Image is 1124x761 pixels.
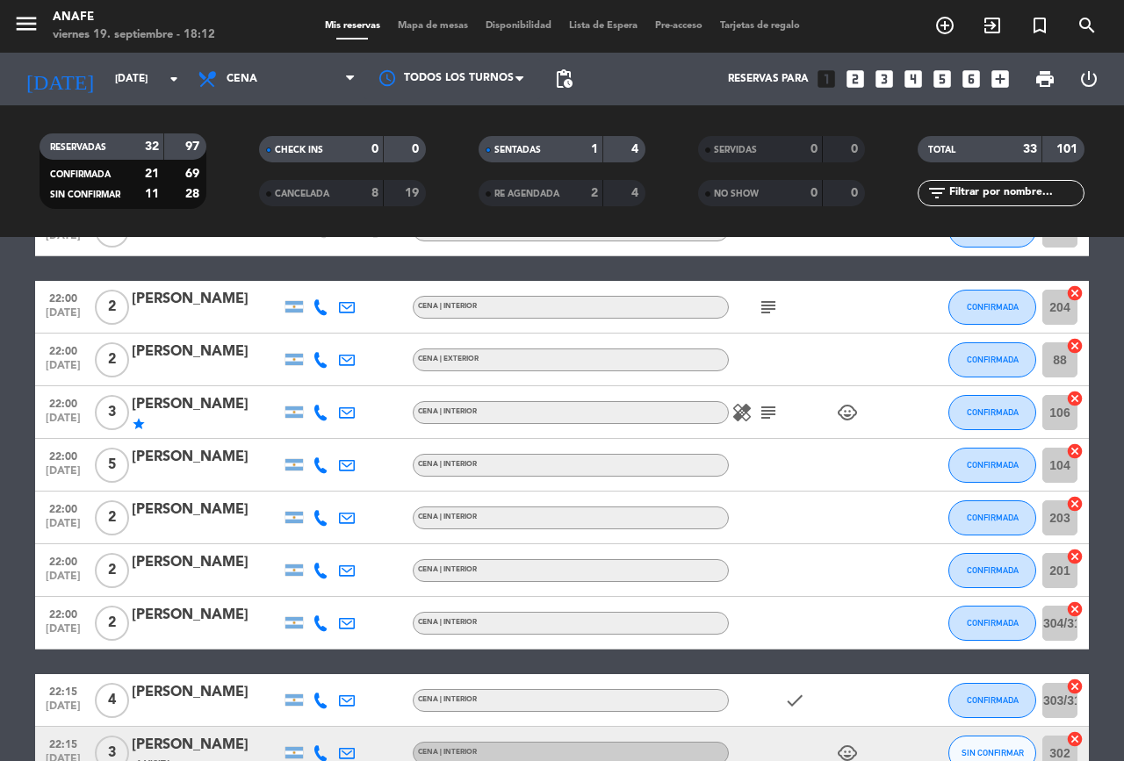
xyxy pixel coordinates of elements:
i: healing [731,402,753,423]
span: [DATE] [41,465,85,485]
i: subject [758,402,779,423]
button: CONFIRMADA [948,553,1036,588]
i: arrow_drop_down [163,68,184,90]
span: 22:00 [41,498,85,518]
span: CANCELADA [275,190,329,198]
div: viernes 19. septiembre - 18:12 [53,26,215,44]
span: Lista de Espera [560,21,646,31]
strong: 0 [371,143,378,155]
span: SIN CONFIRMAR [962,748,1024,757]
span: CONFIRMADA [967,460,1019,470]
span: Pre-acceso [646,21,711,31]
button: CONFIRMADA [948,395,1036,430]
span: [DATE] [41,571,85,591]
i: cancel [1066,495,1084,513]
button: CONFIRMADA [948,683,1036,718]
i: cancel [1066,390,1084,407]
strong: 28 [185,188,203,200]
span: CENA | INTERIOR [418,619,477,626]
span: pending_actions [553,68,574,90]
span: CONFIRMADA [967,355,1019,364]
button: CONFIRMADA [948,290,1036,325]
span: 3 [95,395,129,430]
i: search [1077,15,1098,36]
span: CENA | INTERIOR [418,408,477,415]
strong: 0 [851,143,861,155]
i: cancel [1066,284,1084,302]
span: CENA | INTERIOR [418,303,477,310]
button: CONFIRMADA [948,448,1036,483]
strong: 1 [591,143,598,155]
strong: 97 [185,140,203,153]
strong: 0 [412,143,422,155]
span: 2 [95,553,129,588]
span: 5 [95,448,129,483]
span: [DATE] [41,307,85,327]
i: menu [13,11,40,37]
span: 22:00 [41,550,85,571]
strong: 4 [631,187,642,199]
span: 22:00 [41,603,85,623]
strong: 0 [851,187,861,199]
button: menu [13,11,40,43]
strong: 8 [371,187,378,199]
i: looks_5 [931,68,954,90]
span: [DATE] [41,623,85,643]
i: subject [758,297,779,318]
div: [PERSON_NAME] [132,681,281,704]
span: 22:15 [41,733,85,753]
span: RE AGENDADA [494,190,559,198]
span: CHECK INS [275,146,323,154]
i: cancel [1066,442,1084,460]
span: SIN CONFIRMAR [50,190,120,199]
span: Mapa de mesas [389,21,477,31]
span: 22:00 [41,445,85,465]
i: cancel [1066,730,1084,748]
span: Reservas para [728,73,809,85]
span: 4 [95,683,129,718]
span: 22:00 [41,287,85,307]
i: check [784,690,805,711]
strong: 0 [811,143,818,155]
span: 2 [95,606,129,641]
span: CENA | INTERIOR [418,749,477,756]
span: 2 [95,342,129,377]
span: CENA | INTERIOR [418,513,477,520]
strong: 33 [1023,143,1037,155]
span: [DATE] [41,518,85,538]
span: [DATE] [41,360,85,380]
span: SERVIDAS [714,146,757,154]
span: CENA | INTERIOR [418,461,477,468]
strong: 2 [591,187,598,199]
div: ANAFE [53,9,215,26]
span: 2 [95,500,129,535]
span: CONFIRMADA [50,170,111,179]
button: CONFIRMADA [948,606,1036,641]
span: Disponibilidad [477,21,560,31]
span: 22:00 [41,340,85,360]
span: 22:15 [41,680,85,700]
i: child_care [837,402,858,423]
span: SENTADAS [494,146,541,154]
strong: 4 [631,143,642,155]
i: add_circle_outline [934,15,955,36]
i: cancel [1066,548,1084,565]
span: [DATE] [41,230,85,250]
i: looks_3 [873,68,896,90]
div: [PERSON_NAME] [132,446,281,469]
span: CONFIRMADA [967,513,1019,522]
strong: 21 [145,168,159,180]
span: CONFIRMADA [967,302,1019,312]
span: print [1034,68,1056,90]
span: CENA | INTERIOR [418,566,477,573]
div: [PERSON_NAME] [132,288,281,311]
span: Tarjetas de regalo [711,21,809,31]
span: RESERVADAS [50,143,106,152]
div: LOG OUT [1067,53,1111,105]
div: [PERSON_NAME] [132,734,281,757]
i: star [132,417,146,431]
span: [DATE] [41,413,85,433]
span: [DATE] [41,700,85,721]
i: cancel [1066,600,1084,618]
strong: 11 [145,188,159,200]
